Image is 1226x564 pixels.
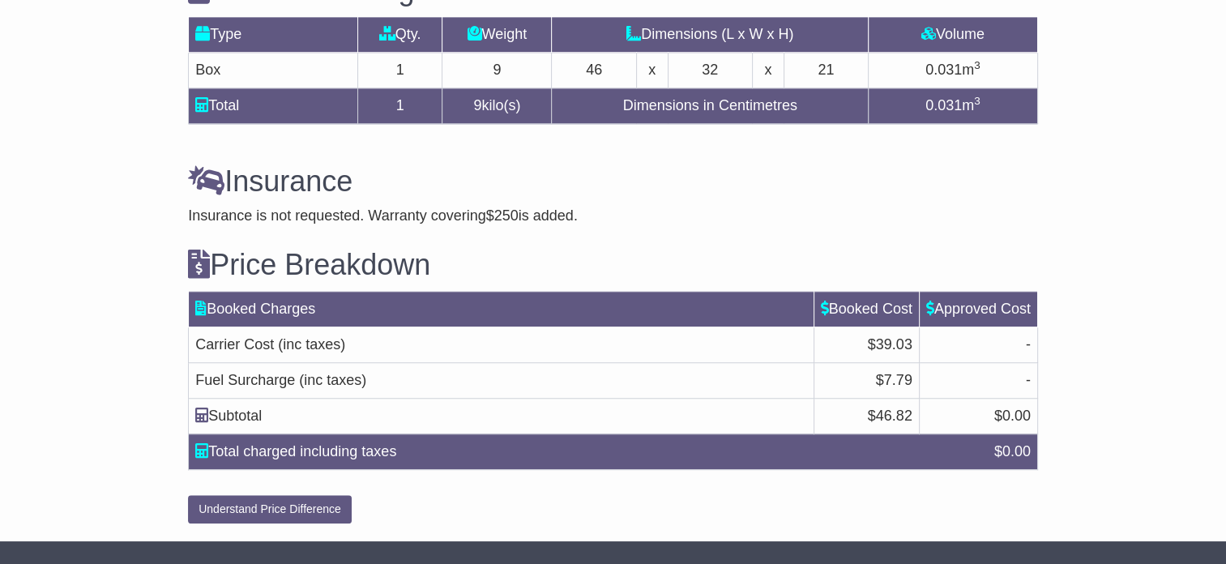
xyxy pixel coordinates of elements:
[278,336,345,352] span: (inc taxes)
[188,165,1038,198] h3: Insurance
[1026,372,1031,388] span: -
[442,88,552,124] td: kilo(s)
[869,88,1038,124] td: m
[188,249,1038,281] h3: Price Breakdown
[876,372,912,388] span: $7.79
[1026,336,1031,352] span: -
[869,53,1038,88] td: m
[189,291,814,327] td: Booked Charges
[189,53,358,88] td: Box
[869,17,1038,53] td: Volume
[876,408,912,424] span: 46.82
[1002,408,1031,424] span: 0.00
[752,53,784,88] td: x
[919,398,1037,434] td: $
[868,336,912,352] span: $39.03
[189,398,814,434] td: Subtotal
[552,53,636,88] td: 46
[784,53,868,88] td: 21
[187,441,986,463] div: Total charged including taxes
[473,97,481,113] span: 9
[919,291,1037,327] td: Approved Cost
[668,53,752,88] td: 32
[974,59,980,71] sup: 3
[189,88,358,124] td: Total
[299,372,366,388] span: (inc taxes)
[925,97,962,113] span: 0.031
[357,17,442,53] td: Qty.
[442,53,552,88] td: 9
[357,53,442,88] td: 1
[486,207,519,224] span: $250
[442,17,552,53] td: Weight
[552,88,869,124] td: Dimensions in Centimetres
[636,53,668,88] td: x
[188,495,352,523] button: Understand Price Difference
[195,372,295,388] span: Fuel Surcharge
[195,336,274,352] span: Carrier Cost
[189,17,358,53] td: Type
[357,88,442,124] td: 1
[188,207,1038,225] div: Insurance is not requested. Warranty covering is added.
[974,95,980,107] sup: 3
[814,291,919,327] td: Booked Cost
[814,398,919,434] td: $
[1002,443,1031,459] span: 0.00
[986,441,1039,463] div: $
[925,62,962,78] span: 0.031
[552,17,869,53] td: Dimensions (L x W x H)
